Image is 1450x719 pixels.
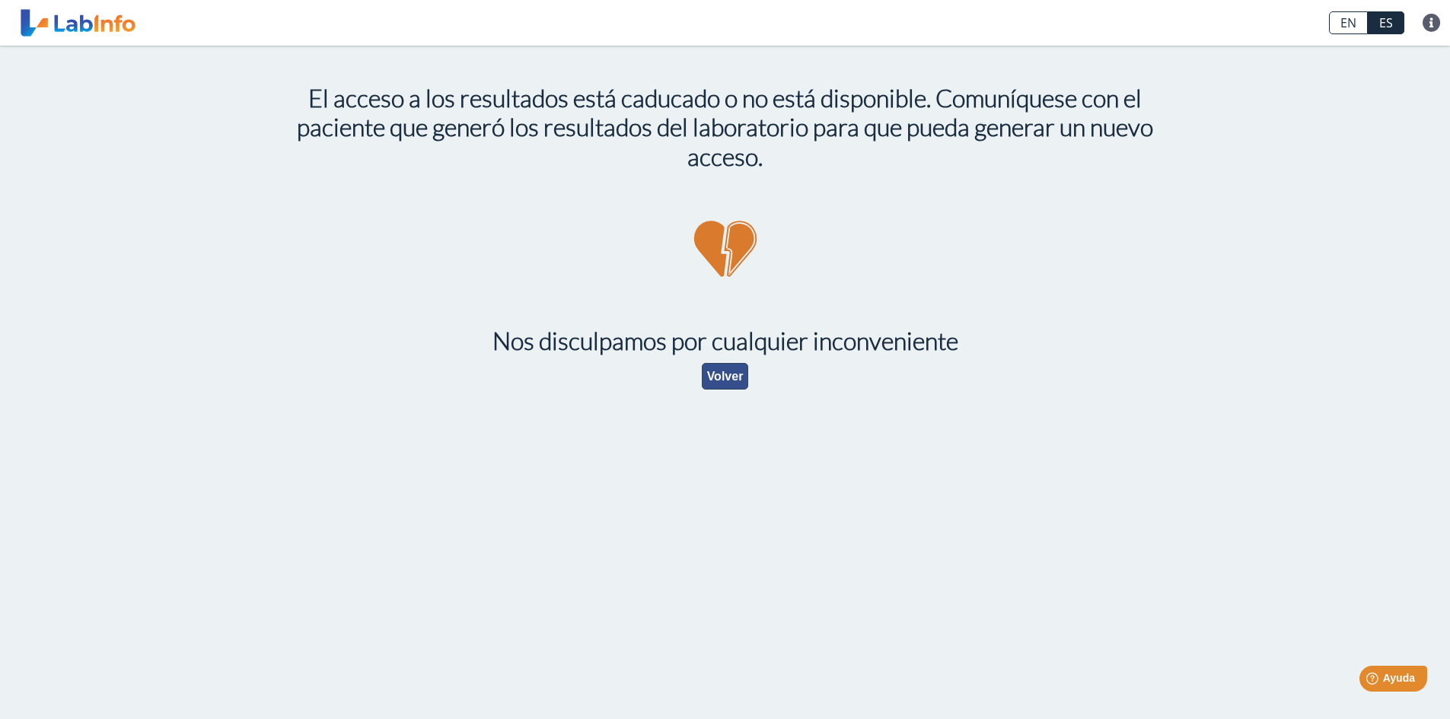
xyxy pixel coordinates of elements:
h1: Nos disculpamos por cualquier inconveniente [292,326,1159,355]
h1: El acceso a los resultados está caducado o no está disponible. Comuníquese con el paciente que ge... [292,84,1159,171]
a: EN [1329,11,1368,34]
a: ES [1368,11,1404,34]
iframe: Help widget launcher [1315,660,1433,702]
button: Volver [702,363,749,390]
